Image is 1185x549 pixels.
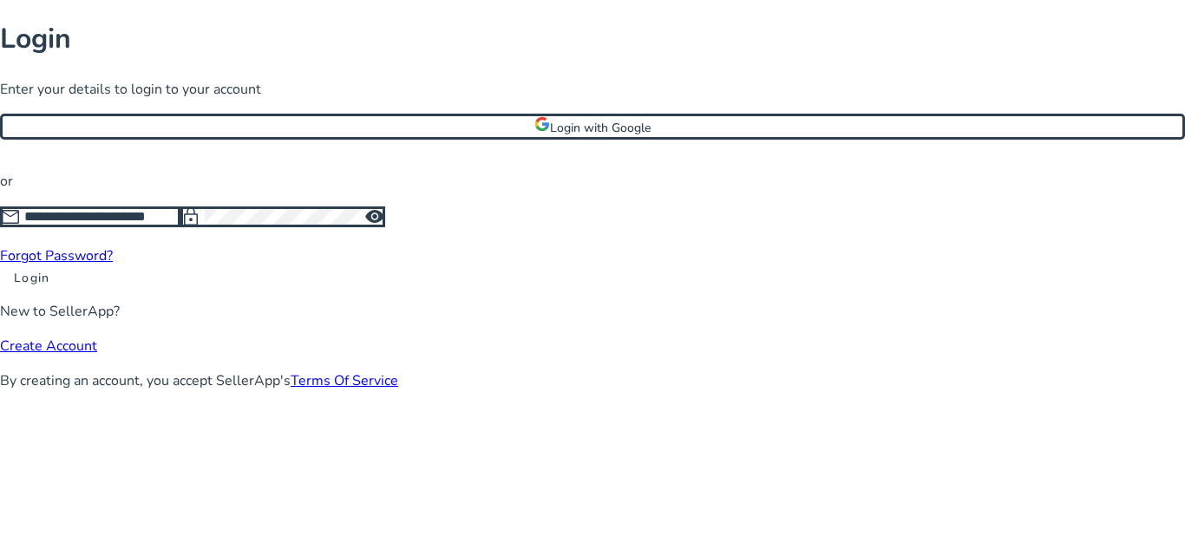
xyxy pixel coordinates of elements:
span: Login [14,269,49,287]
span: visibility [364,206,385,227]
img: google-logo.svg [534,116,550,132]
span: lock [180,206,201,227]
a: Terms Of Service [291,371,398,390]
span: Login with Google [550,120,651,136]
